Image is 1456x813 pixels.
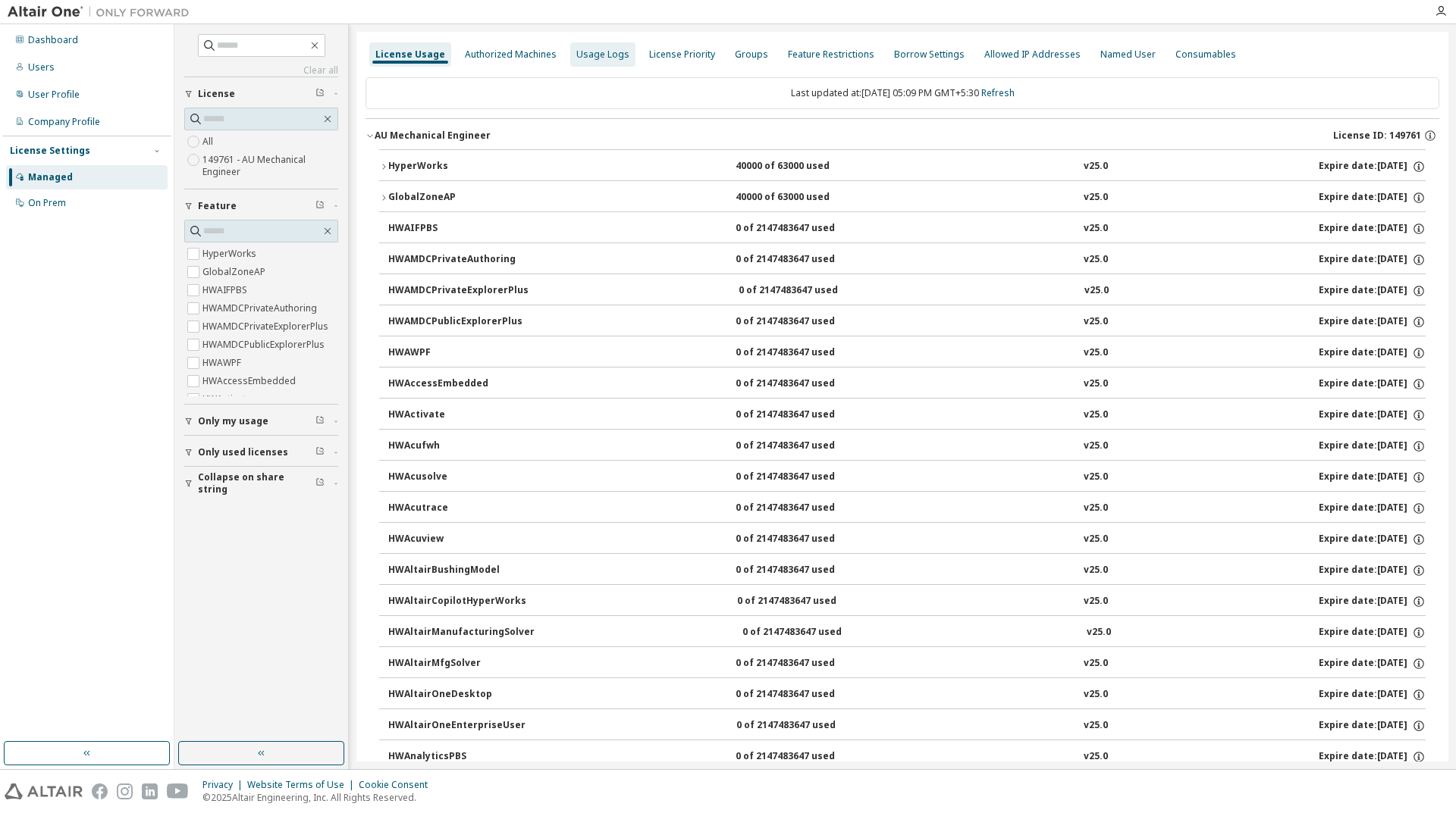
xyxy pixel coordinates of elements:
div: HWAcufwh [388,439,525,453]
div: v25.0 [1084,222,1108,236]
div: 0 of 2147483647 used [736,471,872,484]
button: HWAcutrace0 of 2147483647 usedv25.0Expire date:[DATE] [388,492,1426,525]
div: 0 of 2147483647 used [736,502,872,515]
div: HWAltairOneDesktop [388,688,525,702]
div: v25.0 [1084,657,1108,671]
button: HWAltairCopilotHyperWorks0 of 2147483647 usedv25.0Expire date:[DATE] [388,585,1426,618]
button: Feature [184,189,338,223]
div: Expire date: [DATE] [1319,284,1426,298]
div: Expire date: [DATE] [1319,471,1426,484]
button: HWAnalyticsPBS0 of 2147483647 usedv25.0Expire date:[DATE] [388,740,1426,774]
div: 0 of 2147483647 used [736,657,872,671]
div: Expire date: [DATE] [1319,719,1426,733]
button: HWAIFPBS0 of 2147483647 usedv25.0Expire date:[DATE] [388,212,1426,245]
div: 0 of 2147483647 used [736,688,872,702]
button: HWAltairManufacturingSolver0 of 2147483647 usedv25.0Expire date:[DATE] [388,616,1426,649]
span: Clear filter [315,200,325,212]
label: 149761 - AU Mechanical Engineer [202,151,338,181]
div: HWAcutrace [388,502,525,515]
div: v25.0 [1084,253,1108,267]
div: Usage Logs [576,48,629,61]
div: 0 of 2147483647 used [736,564,872,577]
div: HWAMDCPublicExplorerPlus [388,315,525,329]
div: Consumables [1175,48,1236,61]
div: v25.0 [1084,719,1108,733]
div: HWAltairCopilotHyperWorks [388,595,526,608]
button: HWAWPF0 of 2147483647 usedv25.0Expire date:[DATE] [388,336,1426,370]
div: Expire date: [DATE] [1319,626,1426,639]
button: HWAcuview0 of 2147483647 usedv25.0Expire date:[DATE] [388,523,1426,556]
div: HWAltairManufacturingSolver [388,626,535,639]
button: HyperWorks40000 of 63000 usedv25.0Expire date:[DATE] [379,150,1426,183]
img: linkedin.svg [142,783,158,799]
div: HWAcuview [388,533,525,546]
div: v25.0 [1084,191,1108,205]
img: youtube.svg [167,783,189,799]
div: Privacy [202,779,247,791]
button: HWAMDCPublicExplorerPlus0 of 2147483647 usedv25.0Expire date:[DATE] [388,305,1426,339]
div: v25.0 [1084,533,1108,546]
div: v25.0 [1084,160,1108,174]
div: Dashboard [28,34,78,46]
span: Feature [198,200,237,212]
button: AU Mechanical EngineerLicense ID: 149761 [366,119,1439,152]
div: HWAltairBushingModel [388,564,525,577]
label: HyperWorks [202,245,259,263]
div: v25.0 [1084,346,1108,360]
div: HWAltairOneEnterpriseUser [388,719,526,733]
div: 0 of 2147483647 used [736,533,872,546]
img: altair_logo.svg [5,783,83,799]
div: 0 of 2147483647 used [736,222,872,236]
label: All [202,133,216,151]
div: 0 of 2147483647 used [737,595,874,608]
div: Website Terms of Use [247,779,359,791]
div: HWAccessEmbedded [388,377,525,391]
div: Last updated at: [DATE] 05:09 PM GMT+5:30 [366,77,1439,109]
div: HWAcusolve [388,471,525,484]
div: Allowed IP Addresses [984,48,1081,61]
div: Expire date: [DATE] [1319,564,1426,577]
div: Expire date: [DATE] [1319,253,1426,267]
span: License ID: 149761 [1333,130,1421,142]
button: HWAccessEmbedded0 of 2147483647 usedv25.0Expire date:[DATE] [388,367,1426,401]
button: HWAltairBushingModel0 of 2147483647 usedv25.0Expire date:[DATE] [388,554,1426,587]
div: Cookie Consent [359,779,437,791]
span: Only my usage [198,415,268,427]
p: © 2025 Altair Engineering, Inc. All Rights Reserved. [202,791,437,804]
button: Collapse on share string [184,467,338,500]
div: v25.0 [1084,439,1108,453]
div: Expire date: [DATE] [1319,222,1426,236]
div: HWAnalyticsPBS [388,750,525,764]
div: Borrow Settings [894,48,965,61]
span: License [198,88,235,100]
button: Only my usage [184,405,338,438]
button: HWAMDCPrivateAuthoring0 of 2147483647 usedv25.0Expire date:[DATE] [388,243,1426,277]
div: HWAIFPBS [388,222,525,236]
div: Company Profile [28,116,100,128]
div: On Prem [28,197,66,209]
a: Refresh [981,86,1015,99]
div: v25.0 [1084,377,1108,391]
div: Groups [735,48,768,61]
button: HWAltairMfgSolver0 of 2147483647 usedv25.0Expire date:[DATE] [388,647,1426,680]
img: facebook.svg [92,783,108,799]
label: HWAccessEmbedded [202,372,299,390]
div: Expire date: [DATE] [1319,315,1426,329]
div: Users [28,61,55,73]
div: HWAMDCPrivateExplorerPlus [388,284,529,298]
span: Only used licenses [198,446,288,458]
div: Expire date: [DATE] [1319,191,1426,205]
div: 0 of 2147483647 used [736,408,872,422]
div: 0 of 2147483647 used [736,439,872,453]
div: 0 of 2147483647 used [736,719,873,733]
button: Only used licenses [184,436,338,469]
img: Altair One [8,5,197,20]
div: HWAWPF [388,346,525,360]
div: User Profile [28,89,80,101]
div: 0 of 2147483647 used [736,750,872,764]
div: 40000 of 63000 used [736,160,872,174]
button: HWActivate0 of 2147483647 usedv25.0Expire date:[DATE] [388,399,1426,432]
div: AU Mechanical Engineer [375,130,491,142]
div: v25.0 [1084,502,1108,515]
div: 0 of 2147483647 used [742,626,879,639]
